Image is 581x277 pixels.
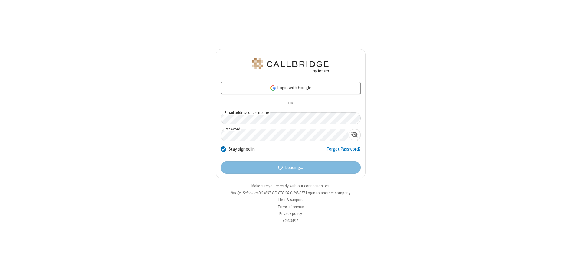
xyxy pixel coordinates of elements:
li: Not QA Selenium DO NOT DELETE OR CHANGE? [216,190,366,196]
a: Terms of service [278,204,304,209]
input: Email address or username [221,112,361,124]
span: OR [286,99,295,108]
label: Stay signed in [228,146,255,153]
button: Login to another company [306,190,350,196]
a: Privacy policy [279,211,302,216]
a: Forgot Password? [327,146,361,157]
div: Show password [349,129,360,140]
img: google-icon.png [270,85,276,91]
iframe: Chat [566,261,576,273]
img: QA Selenium DO NOT DELETE OR CHANGE [251,58,330,73]
span: Loading... [285,164,303,171]
button: Loading... [221,161,361,174]
a: Make sure you're ready with our connection test [251,183,330,188]
input: Password [221,129,349,141]
li: v2.6.353.2 [216,218,366,223]
a: Help & support [278,197,303,202]
a: Login with Google [221,82,361,94]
